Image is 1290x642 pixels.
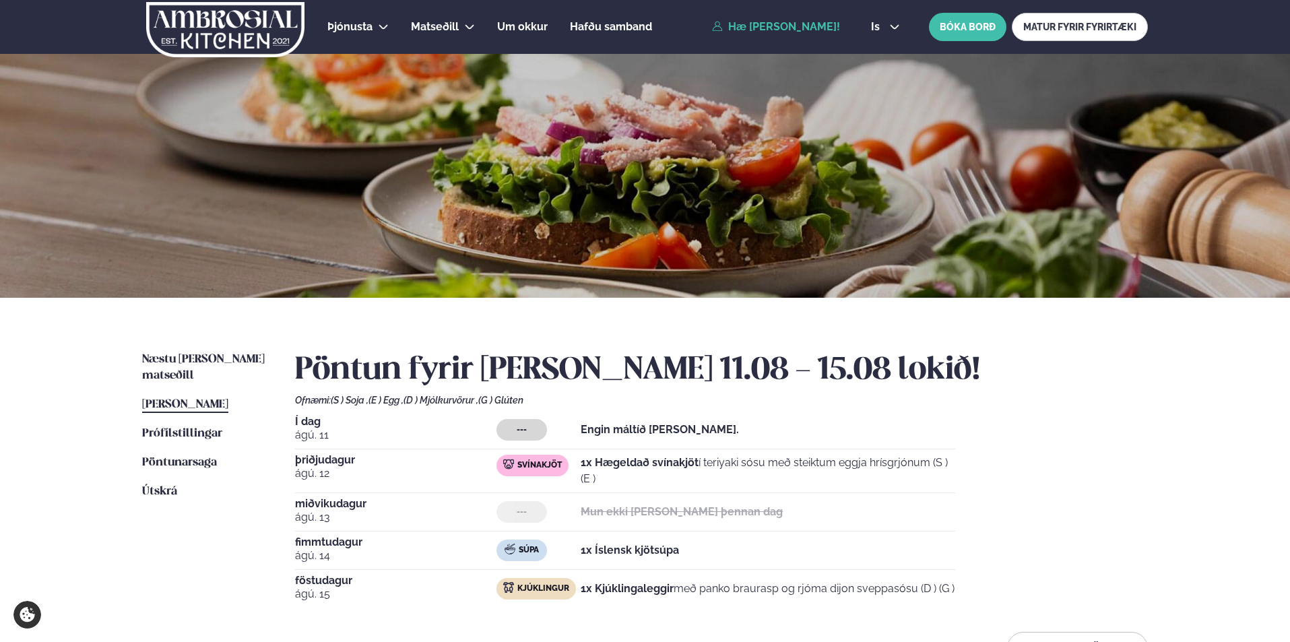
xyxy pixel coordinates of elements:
strong: 1x Hægeldað svínakjöt [581,456,699,469]
img: soup.svg [505,544,515,554]
span: --- [517,507,527,517]
img: logo [145,2,306,57]
a: MATUR FYRIR FYRIRTÆKI [1012,13,1148,41]
a: Útskrá [142,484,177,500]
span: ágú. 11 [295,427,496,443]
a: Pöntunarsaga [142,455,217,471]
strong: 1x Kjúklingaleggir [581,582,674,595]
a: [PERSON_NAME] [142,397,228,413]
strong: Engin máltíð [PERSON_NAME]. [581,423,739,436]
p: með panko braurasp og rjóma dijon sveppasósu (D ) (G ) [581,581,955,597]
strong: 1x Íslensk kjötsúpa [581,544,679,556]
span: föstudagur [295,575,496,586]
span: --- [517,424,527,435]
span: Næstu [PERSON_NAME] matseðill [142,354,265,381]
button: BÓKA BORÐ [929,13,1006,41]
span: (E ) Egg , [368,395,404,406]
span: Kjúklingur [517,583,569,594]
a: Cookie settings [13,601,41,629]
span: Matseðill [411,20,459,33]
div: Ofnæmi: [295,395,1148,406]
a: Hæ [PERSON_NAME]! [712,21,840,33]
span: (D ) Mjólkurvörur , [404,395,478,406]
span: Um okkur [497,20,548,33]
a: Matseðill [411,19,459,35]
span: ágú. 12 [295,466,496,482]
button: is [860,22,911,32]
span: fimmtudagur [295,537,496,548]
span: Þjónusta [327,20,373,33]
span: Súpa [519,545,539,556]
h2: Pöntun fyrir [PERSON_NAME] 11.08 - 15.08 lokið! [295,352,1148,389]
a: Þjónusta [327,19,373,35]
img: chicken.svg [503,582,514,593]
p: í teriyaki sósu með steiktum eggja hrísgrjónum (S ) (E ) [581,455,955,487]
span: miðvikudagur [295,499,496,509]
a: Næstu [PERSON_NAME] matseðill [142,352,268,384]
span: Svínakjöt [517,460,562,471]
span: Pöntunarsaga [142,457,217,468]
span: Útskrá [142,486,177,497]
span: þriðjudagur [295,455,496,466]
a: Hafðu samband [570,19,652,35]
span: is [871,22,884,32]
span: (G ) Glúten [478,395,523,406]
span: Í dag [295,416,496,427]
span: ágú. 15 [295,586,496,602]
a: Prófílstillingar [142,426,222,442]
img: pork.svg [503,459,514,470]
span: (S ) Soja , [331,395,368,406]
strong: Mun ekki [PERSON_NAME] þennan dag [581,505,783,518]
span: [PERSON_NAME] [142,399,228,410]
span: ágú. 14 [295,548,496,564]
span: ágú. 13 [295,509,496,525]
span: Prófílstillingar [142,428,222,439]
a: Um okkur [497,19,548,35]
span: Hafðu samband [570,20,652,33]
